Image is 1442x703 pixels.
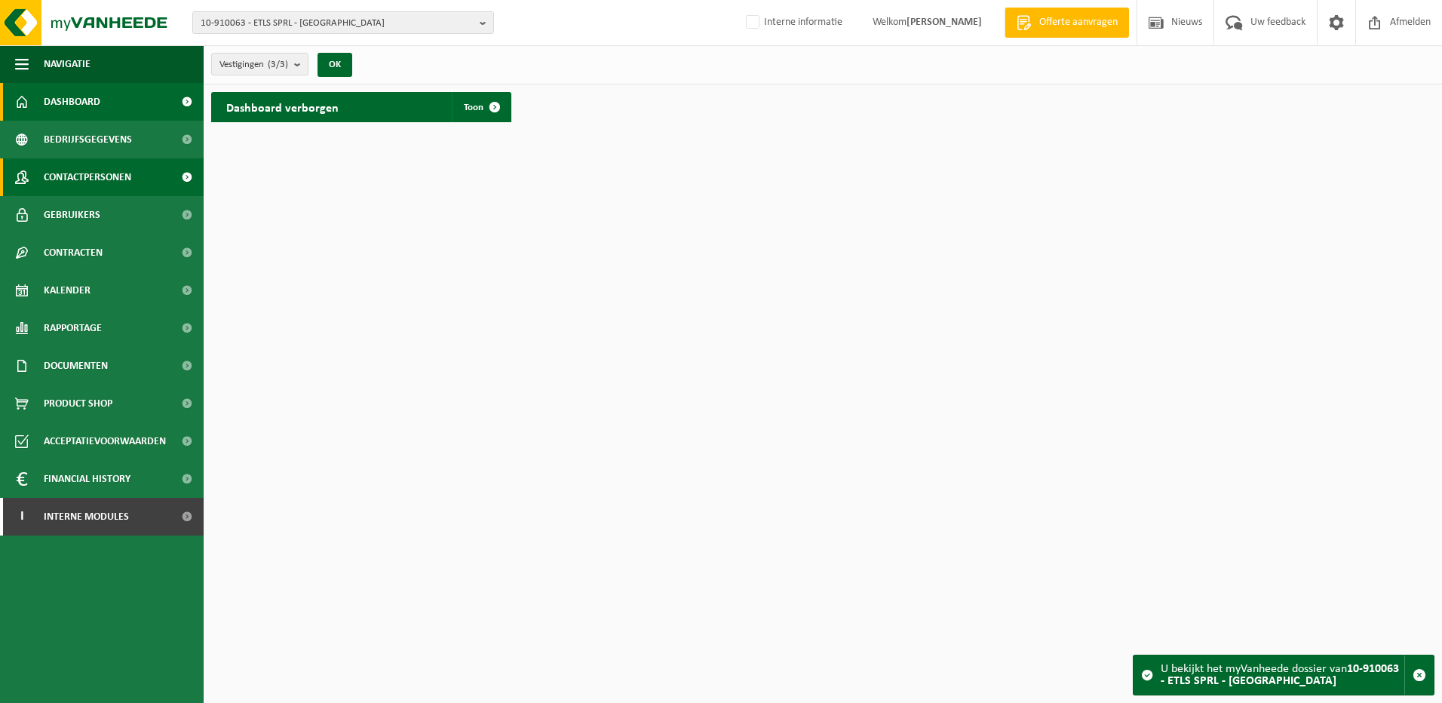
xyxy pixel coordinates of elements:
[44,498,129,536] span: Interne modules
[44,196,100,234] span: Gebruikers
[743,11,842,34] label: Interne informatie
[268,60,288,69] count: (3/3)
[318,53,352,77] button: OK
[211,53,308,75] button: Vestigingen(3/3)
[44,460,130,498] span: Financial History
[452,92,510,122] a: Toon
[1005,8,1129,38] a: Offerte aanvragen
[1035,15,1121,30] span: Offerte aanvragen
[44,422,166,460] span: Acceptatievoorwaarden
[44,121,132,158] span: Bedrijfsgegevens
[1161,663,1399,687] strong: 10-910063 - ETLS SPRL - [GEOGRAPHIC_DATA]
[201,12,474,35] span: 10-910063 - ETLS SPRL - [GEOGRAPHIC_DATA]
[1161,655,1404,695] div: U bekijkt het myVanheede dossier van
[44,347,108,385] span: Documenten
[211,92,354,121] h2: Dashboard verborgen
[44,385,112,422] span: Product Shop
[907,17,982,28] strong: [PERSON_NAME]
[44,234,103,272] span: Contracten
[219,54,288,76] span: Vestigingen
[44,158,131,196] span: Contactpersonen
[44,272,91,309] span: Kalender
[192,11,494,34] button: 10-910063 - ETLS SPRL - [GEOGRAPHIC_DATA]
[15,498,29,536] span: I
[44,83,100,121] span: Dashboard
[464,103,483,112] span: Toon
[44,309,102,347] span: Rapportage
[44,45,91,83] span: Navigatie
